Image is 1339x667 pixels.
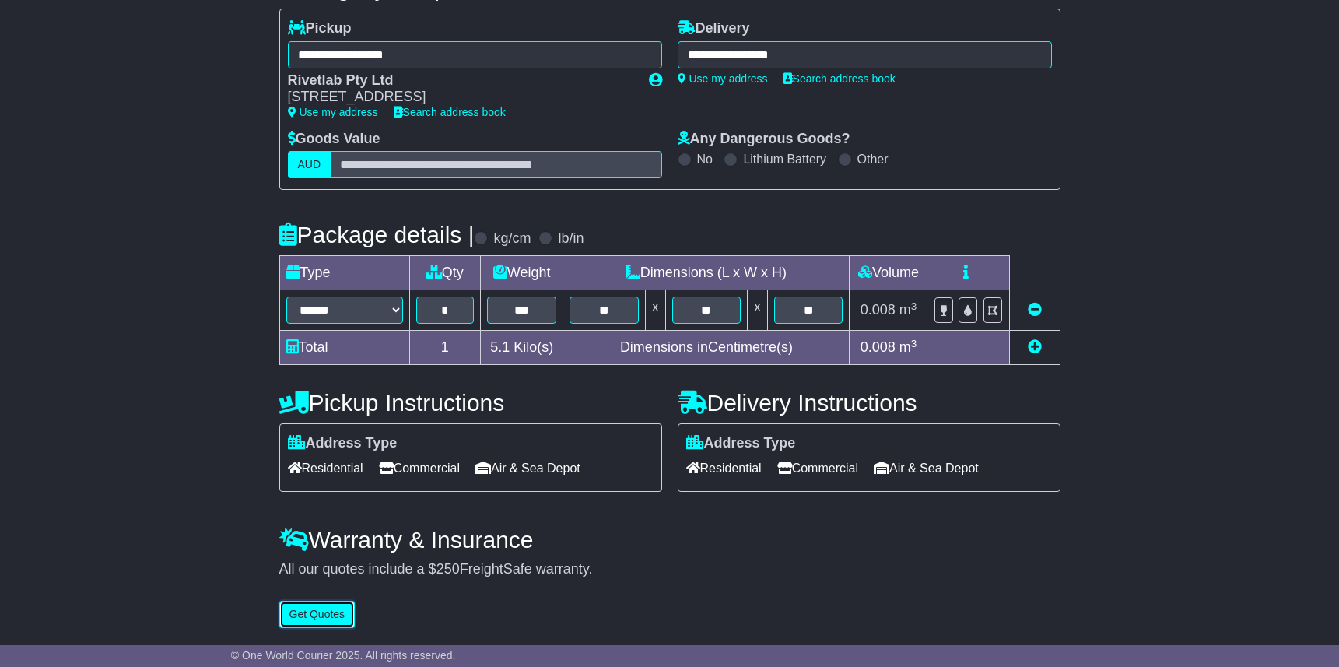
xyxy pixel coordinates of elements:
[857,152,889,167] label: Other
[279,390,662,416] h4: Pickup Instructions
[678,72,768,85] a: Use my address
[748,290,768,331] td: x
[911,300,917,312] sup: 3
[394,106,506,118] a: Search address book
[563,331,850,365] td: Dimensions in Centimetre(s)
[409,256,481,290] td: Qty
[850,256,927,290] td: Volume
[436,561,460,577] span: 250
[288,151,331,178] label: AUD
[874,456,979,480] span: Air & Sea Depot
[288,131,380,148] label: Goods Value
[288,106,378,118] a: Use my address
[1028,302,1042,318] a: Remove this item
[678,20,750,37] label: Delivery
[231,649,456,662] span: © One World Courier 2025. All rights reserved.
[678,390,1060,416] h4: Delivery Instructions
[481,256,563,290] td: Weight
[379,456,460,480] span: Commercial
[558,230,584,247] label: lb/in
[288,435,398,452] label: Address Type
[288,20,352,37] label: Pickup
[409,331,481,365] td: 1
[279,222,475,247] h4: Package details |
[279,331,409,365] td: Total
[783,72,896,85] a: Search address book
[288,456,363,480] span: Residential
[288,89,633,106] div: [STREET_ADDRESS]
[1028,339,1042,355] a: Add new item
[911,338,917,349] sup: 3
[563,256,850,290] td: Dimensions (L x W x H)
[861,302,896,318] span: 0.008
[279,561,1060,578] div: All our quotes include a $ FreightSafe warranty.
[678,131,850,148] label: Any Dangerous Goods?
[288,72,633,90] div: Rivetlab Pty Ltd
[481,331,563,365] td: Kilo(s)
[861,339,896,355] span: 0.008
[899,339,917,355] span: m
[899,302,917,318] span: m
[279,527,1060,553] h4: Warranty & Insurance
[279,256,409,290] td: Type
[645,290,665,331] td: x
[777,456,858,480] span: Commercial
[475,456,580,480] span: Air & Sea Depot
[686,435,796,452] label: Address Type
[493,230,531,247] label: kg/cm
[279,601,356,628] button: Get Quotes
[697,152,713,167] label: No
[686,456,762,480] span: Residential
[490,339,510,355] span: 5.1
[743,152,826,167] label: Lithium Battery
